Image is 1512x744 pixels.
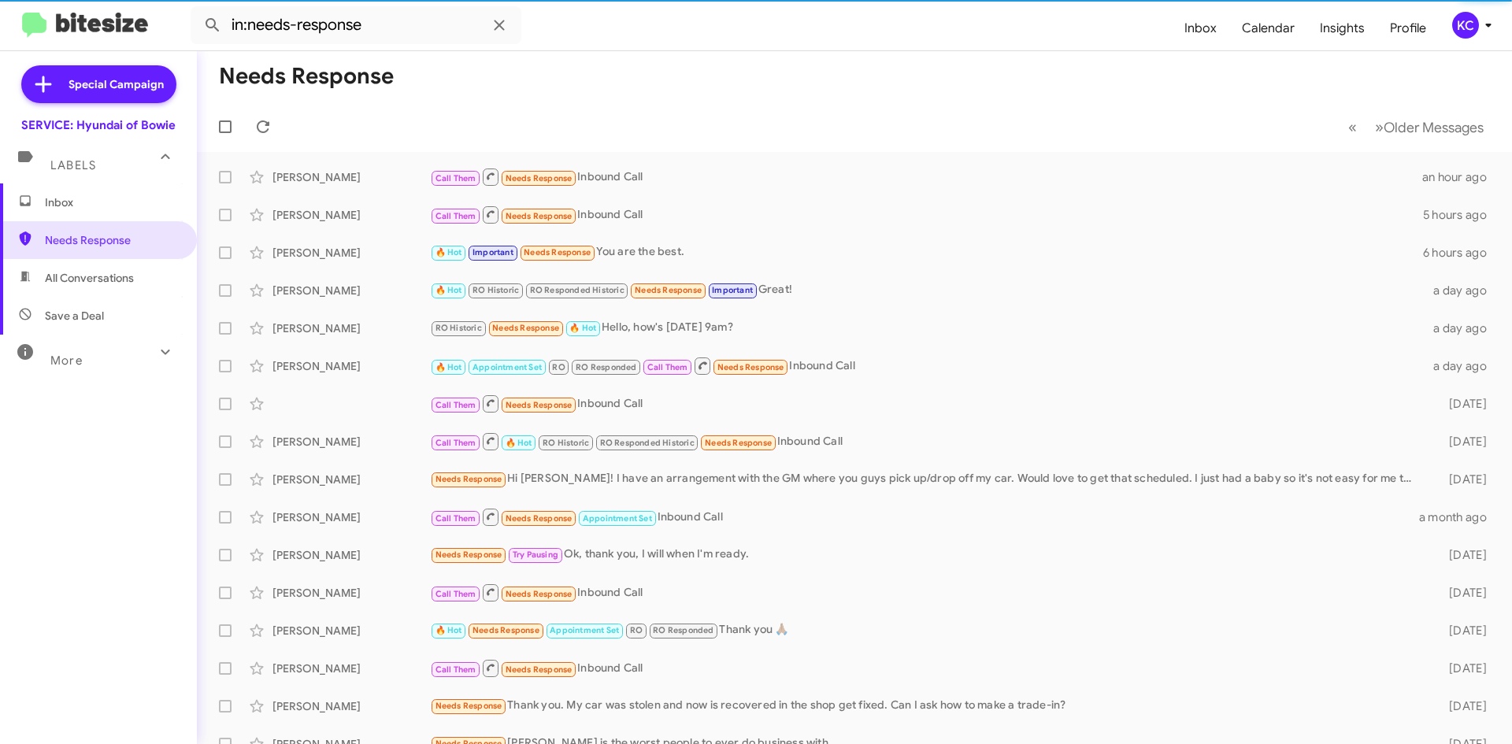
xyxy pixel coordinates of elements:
[430,658,1424,678] div: Inbound Call
[272,585,430,601] div: [PERSON_NAME]
[430,319,1424,337] div: Hello, how's [DATE] 9am?
[435,400,476,410] span: Call Them
[435,513,476,524] span: Call Them
[430,583,1424,602] div: Inbound Call
[630,625,643,635] span: RO
[705,438,772,448] span: Needs Response
[569,323,596,333] span: 🔥 Hot
[219,64,394,89] h1: Needs Response
[272,623,430,639] div: [PERSON_NAME]
[1366,111,1493,143] button: Next
[506,400,573,410] span: Needs Response
[430,697,1424,715] div: Thank you. My car was stolen and now is recovered in the shop get fixed. Can I ask how to make a ...
[430,356,1424,376] div: Inbound Call
[21,65,176,103] a: Special Campaign
[1377,6,1439,51] a: Profile
[1424,623,1499,639] div: [DATE]
[435,474,502,484] span: Needs Response
[272,547,430,563] div: [PERSON_NAME]
[435,550,502,560] span: Needs Response
[1339,111,1366,143] button: Previous
[430,546,1424,564] div: Ok, thank you, I will when I'm ready.
[550,625,619,635] span: Appointment Set
[435,211,476,221] span: Call Them
[552,362,565,372] span: RO
[430,431,1424,451] div: Inbound Call
[435,664,476,675] span: Call Them
[583,513,652,524] span: Appointment Set
[1423,245,1499,261] div: 6 hours ago
[272,207,430,223] div: [PERSON_NAME]
[272,320,430,336] div: [PERSON_NAME]
[45,308,104,324] span: Save a Deal
[647,362,688,372] span: Call Them
[576,362,636,372] span: RO Responded
[272,283,430,298] div: [PERSON_NAME]
[1422,169,1499,185] div: an hour ago
[506,513,573,524] span: Needs Response
[435,247,462,257] span: 🔥 Hot
[1375,117,1384,137] span: »
[50,353,83,368] span: More
[506,664,573,675] span: Needs Response
[272,169,430,185] div: [PERSON_NAME]
[506,173,573,183] span: Needs Response
[430,243,1423,261] div: You are the best.
[1424,472,1499,487] div: [DATE]
[272,358,430,374] div: [PERSON_NAME]
[1439,12,1495,39] button: KC
[524,247,591,257] span: Needs Response
[1340,111,1493,143] nav: Page navigation example
[45,270,134,286] span: All Conversations
[435,285,462,295] span: 🔥 Hot
[435,173,476,183] span: Call Them
[435,362,462,372] span: 🔥 Hot
[472,362,542,372] span: Appointment Set
[430,167,1422,187] div: Inbound Call
[506,438,532,448] span: 🔥 Hot
[435,589,476,599] span: Call Them
[430,281,1424,299] div: Great!
[430,507,1419,527] div: Inbound Call
[1424,434,1499,450] div: [DATE]
[435,701,502,711] span: Needs Response
[1172,6,1229,51] a: Inbox
[272,509,430,525] div: [PERSON_NAME]
[1424,283,1499,298] div: a day ago
[1384,119,1484,136] span: Older Messages
[717,362,784,372] span: Needs Response
[513,550,558,560] span: Try Pausing
[430,621,1424,639] div: Thank you 🙏🏽
[492,323,559,333] span: Needs Response
[1424,396,1499,412] div: [DATE]
[45,194,179,210] span: Inbox
[600,438,695,448] span: RO Responded Historic
[435,625,462,635] span: 🔥 Hot
[21,117,176,133] div: SERVICE: Hyundai of Bowie
[1424,698,1499,714] div: [DATE]
[272,472,430,487] div: [PERSON_NAME]
[272,245,430,261] div: [PERSON_NAME]
[635,285,702,295] span: Needs Response
[1307,6,1377,51] a: Insights
[472,285,519,295] span: RO Historic
[1452,12,1479,39] div: KC
[530,285,624,295] span: RO Responded Historic
[712,285,753,295] span: Important
[653,625,713,635] span: RO Responded
[272,661,430,676] div: [PERSON_NAME]
[1424,320,1499,336] div: a day ago
[506,211,573,221] span: Needs Response
[1423,207,1499,223] div: 5 hours ago
[1348,117,1357,137] span: «
[435,323,482,333] span: RO Historic
[472,247,513,257] span: Important
[45,232,179,248] span: Needs Response
[1424,585,1499,601] div: [DATE]
[1424,358,1499,374] div: a day ago
[1229,6,1307,51] a: Calendar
